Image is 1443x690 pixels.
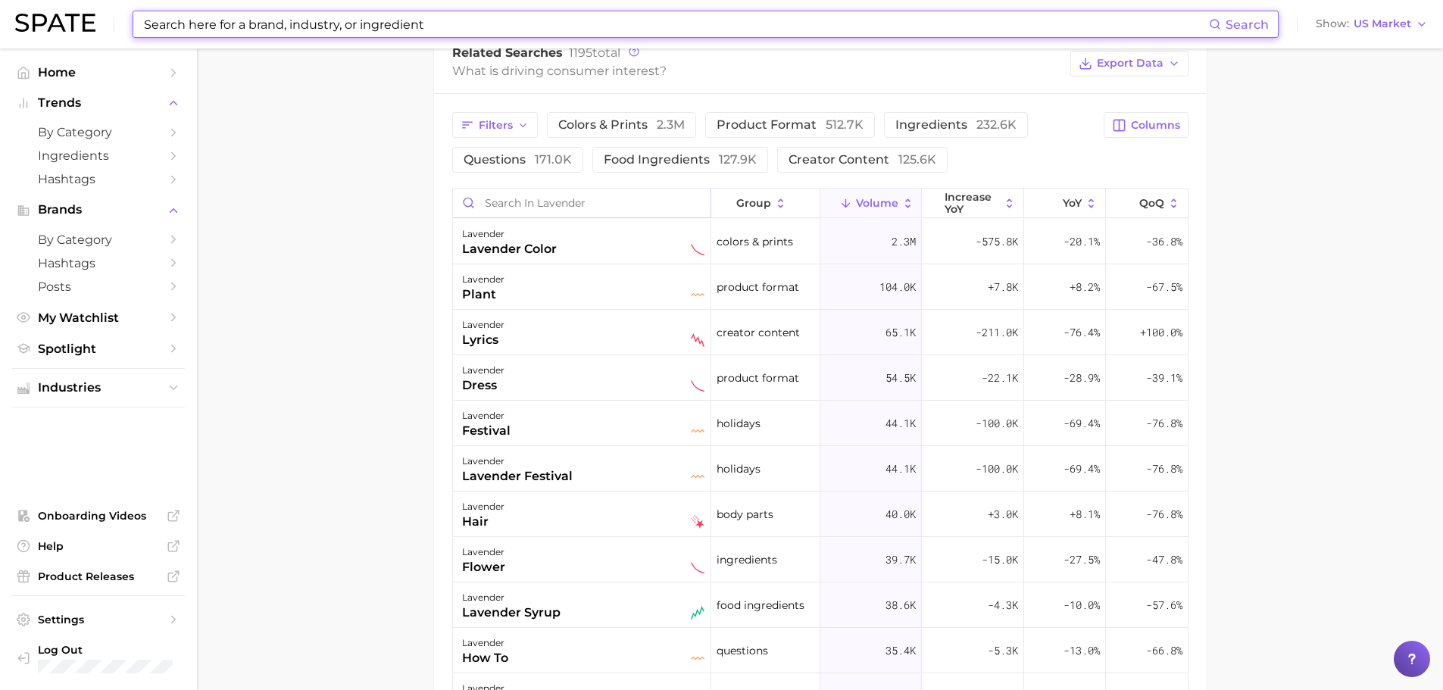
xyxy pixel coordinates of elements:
span: +3.0k [988,505,1018,523]
button: increase YoY [922,189,1023,218]
div: how to [462,649,508,667]
div: lavender syrup [462,604,561,622]
span: QoQ [1139,197,1164,209]
span: My Watchlist [38,311,159,325]
span: 1195 [569,45,592,60]
span: Hashtags [38,172,159,186]
div: lavender [462,407,511,425]
a: Help [12,535,185,557]
button: lavenderfestivalseasonal flatholidays44.1k-100.0k-69.4%-76.8% [453,401,1188,446]
div: plant [462,286,504,304]
span: -76.8% [1146,414,1182,432]
span: questions [464,152,572,167]
span: colors & prints [717,233,793,251]
span: 2.3m [657,117,685,132]
span: holidays [717,460,761,478]
span: -27.5% [1064,551,1100,569]
span: 35.4k [885,642,916,660]
span: -5.3k [988,642,1018,660]
a: Onboarding Videos [12,504,185,527]
img: seasonal flat [691,651,704,665]
img: falling star [691,515,704,529]
img: seasonal flat [691,288,704,301]
div: lavender [462,543,505,561]
span: ingredients [895,117,1017,132]
span: Settings [38,613,159,626]
span: -211.0k [976,323,1018,342]
span: -15.0k [982,551,1018,569]
div: lavender color [462,240,557,258]
input: Search in lavender [453,189,711,217]
button: Trends [12,92,185,114]
span: -47.8% [1146,551,1182,569]
span: +100.0% [1140,323,1182,342]
span: -100.0k [976,460,1018,478]
span: Volume [856,197,898,209]
a: Posts [12,275,185,298]
span: Home [38,65,159,80]
a: by Category [12,120,185,144]
span: US Market [1354,20,1411,28]
div: flower [462,558,505,576]
span: 40.0k [885,505,916,523]
button: lavenderhairfalling starbody parts40.0k+3.0k+8.1%-76.8% [453,492,1188,537]
div: lavender [462,634,508,652]
span: 39.7k [885,551,916,569]
span: +8.2% [1070,278,1100,296]
span: -20.1% [1064,233,1100,251]
span: -10.0% [1064,596,1100,614]
span: Export Data [1097,57,1163,70]
button: Industries [12,376,185,399]
span: +7.8k [988,278,1018,296]
span: -76.8% [1146,505,1182,523]
span: Columns [1131,119,1180,132]
span: 512.7k [826,117,864,132]
span: Posts [38,279,159,294]
button: lavenderdresssustained declinerproduct format54.5k-22.1k-28.9%-39.1% [453,355,1188,401]
div: lavender [462,270,504,289]
button: lavenderlavender colorsustained declinercolors & prints2.3m-575.8k-20.1%-36.8% [453,219,1188,264]
span: 65.1k [885,323,916,342]
span: -76.4% [1064,323,1100,342]
button: YoY [1024,189,1106,218]
a: Spotlight [12,337,185,361]
span: questions [717,642,768,660]
div: lavender [462,589,561,607]
a: Settings [12,608,185,631]
span: Related Searches [452,45,563,60]
span: -100.0k [976,414,1018,432]
img: SPATE [15,14,95,32]
span: Search [1226,17,1269,32]
span: increase YoY [945,191,1000,215]
div: lavender [462,452,573,470]
span: 232.6k [976,117,1017,132]
span: 44.1k [885,414,916,432]
button: lavenderplantseasonal flatproduct format104.0k+7.8k+8.2%-67.5% [453,264,1188,310]
span: -4.3k [988,596,1018,614]
span: holidays [717,414,761,432]
span: Help [38,539,159,553]
span: Log Out [38,643,192,657]
button: ShowUS Market [1312,14,1432,34]
span: product format [717,117,864,132]
span: Product Releases [38,570,159,583]
img: seasonal flat [691,424,704,438]
button: QoQ [1106,189,1188,218]
span: Ingredients [38,148,159,163]
img: sustained decliner [691,379,704,392]
button: group [711,189,820,218]
span: Spotlight [38,342,159,356]
div: hair [462,513,504,531]
img: seasonal decliner [691,333,704,347]
a: Home [12,61,185,84]
span: -575.8k [976,233,1018,251]
button: lavenderlavender festivalseasonal flatholidays44.1k-100.0k-69.4%-76.8% [453,446,1188,492]
a: My Watchlist [12,306,185,329]
div: lavender festival [462,467,573,485]
div: dress [462,376,504,395]
span: Brands [38,203,159,217]
span: product format [717,278,799,296]
button: lavenderlavender syrupseasonal riserfood ingredients38.6k-4.3k-10.0%-57.6% [453,582,1188,628]
span: food ingredients [717,596,804,614]
span: -67.5% [1146,278,1182,296]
